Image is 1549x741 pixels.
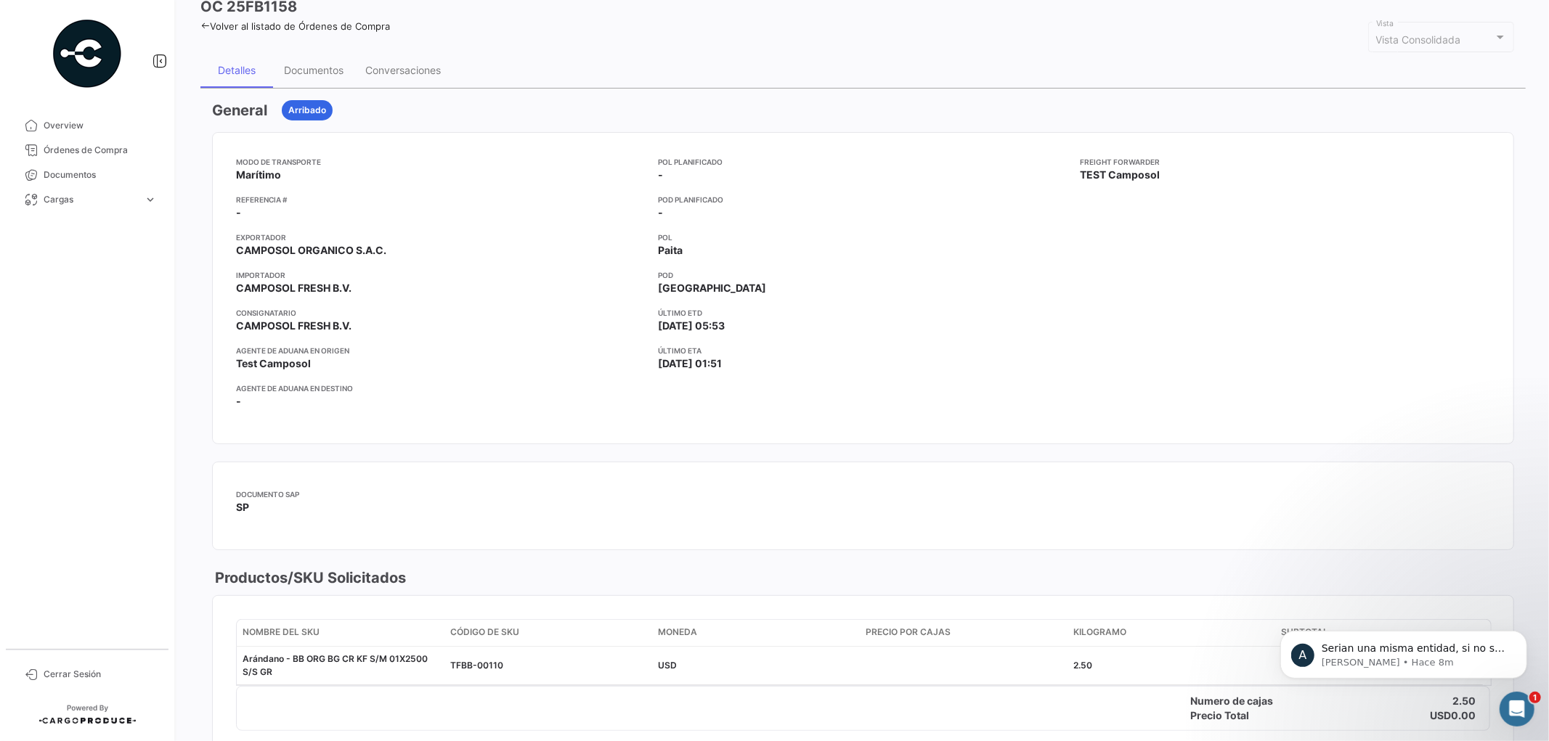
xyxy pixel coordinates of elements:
a: Órdenes de Compra [12,138,163,163]
h3: Productos/SKU Solicitados [212,568,406,588]
span: [DATE] 05:53 [658,319,725,333]
span: Marítimo [236,168,281,182]
a: Documentos [12,163,163,187]
div: joined the conversation [81,267,229,280]
h4: Precio Total [1190,708,1288,723]
span: [GEOGRAPHIC_DATA] [658,281,766,295]
button: Selector de emoji [23,475,34,487]
div: Las respuestas te llegarán aquí y por correo electrónico:✉️[EMAIL_ADDRESS][DOMAIN_NAME]Nuestro ti... [12,142,238,253]
span: Kilogramo [1073,626,1126,639]
div: Lenita dice… [12,57,279,142]
div: Andrielle • Hace 8m [23,393,113,402]
app-card-info-title: Importador [236,269,646,281]
button: Adjuntar un archivo [69,475,81,487]
span: - [236,394,241,409]
button: go back [9,6,37,33]
div: Buenas tardes [PERSON_NAME] [23,306,184,321]
div: Hola Una consulta Según su sistema en que se diferencia el importador del consiganatario? [64,65,267,122]
iframe: Intercom notifications mensaje [1259,600,1549,702]
span: TEST Camposol [1080,168,1160,182]
span: expand_more [144,193,157,206]
datatable-header-cell: Nombre del SKU [237,620,444,646]
span: CAMPOSOL ORGANICO S.A.C. [236,243,386,258]
app-card-info-title: Agente de Aduana en Destino [236,382,646,394]
div: Detalles [218,64,256,76]
app-card-info-title: Referencia # [236,194,646,205]
app-card-info-title: Agente de Aduana en Origen [236,345,646,356]
span: SP [236,501,249,513]
div: Profile image for Andrielle [62,266,76,281]
span: TFBB-00110 [450,660,503,671]
div: Andrielle dice… [12,298,279,331]
datatable-header-cell: Moneda [652,620,860,646]
span: Precio por Cajas [866,626,951,639]
button: Start recording [92,475,104,487]
span: 1 [1529,692,1541,703]
div: Las respuestas te llegarán aquí y por correo electrónico: ✉️ [23,151,227,208]
div: Buenas tardes [PERSON_NAME] [12,298,195,329]
div: Andrielle dice… [12,264,279,298]
app-card-info-title: POD Planificado [658,194,1068,205]
span: Paita [658,243,683,258]
app-card-info-title: Consignatario [236,307,646,319]
span: Órdenes de Compra [44,144,157,157]
span: Test Camposol [236,356,311,371]
div: Serian una misma entidad, si no se especifica un consignatario, se repite el nombre del importado... [12,331,238,391]
p: Activo en los últimos 15m [70,18,192,33]
a: Overview [12,113,163,138]
app-card-info-title: POL Planificado [658,156,1068,168]
span: Cargas [44,193,138,206]
div: Serian una misma entidad, si no se especifica un consignatario, se repite el nombre del importador [23,340,227,382]
span: Moneda [658,626,697,639]
app-card-info-title: Exportador [236,232,646,243]
div: Nuestro tiempo de respuesta habitual 🕒 [23,216,227,244]
span: - [658,168,663,182]
datatable-header-cell: Código de SKU [444,620,652,646]
div: Profile image for Andrielle [41,8,65,31]
h3: General [212,100,267,120]
div: Cerrar [255,6,281,32]
span: Documentos [44,168,157,181]
div: 2.50 [1073,659,1269,672]
b: [EMAIL_ADDRESS][DOMAIN_NAME] [23,181,139,207]
app-card-info-title: Documento SAP [236,488,863,500]
div: HolaUna consultaSegún su sistema en que se diferencia el importador del consiganatario? [52,57,279,131]
div: Conversaciones [365,64,441,76]
span: - [236,205,241,220]
span: CAMPOSOL FRESH B.V. [236,281,351,295]
button: Inicio [227,6,255,33]
h4: 0.00 [1451,708,1476,723]
a: Volver al listado de Órdenes de Compra [200,20,390,32]
div: Andrielle dice… [12,331,279,423]
span: [DATE] 01:51 [658,356,722,371]
span: Arándano - BB ORG BG CR KF S/M 01X2500 S/S GR [243,653,428,677]
b: menos de 1 hora [36,230,131,242]
div: Operator dice… [12,142,279,264]
button: Selector de gif [46,475,57,487]
h1: Andrielle [70,7,122,18]
mat-select-trigger: Vista Consolidada [1376,33,1461,46]
span: - [658,205,663,220]
app-card-info-title: POL [658,232,1068,243]
span: Cerrar Sesión [44,668,157,681]
button: Enviar un mensaje… [249,470,272,493]
span: Overview [44,119,157,132]
app-card-info-title: POD [658,269,1068,281]
h4: Numero de cajas [1190,694,1288,708]
span: USD [658,660,677,671]
div: Documentos [284,64,343,76]
iframe: Intercom live chat [1500,692,1534,726]
app-card-info-title: Último ETA [658,345,1068,356]
app-card-info-title: Freight Forwarder [1080,156,1490,168]
img: powered-by.png [51,17,123,90]
b: Andrielle [81,269,125,279]
span: Nombre del SKU [243,626,320,639]
app-card-info-title: Modo de Transporte [236,156,646,168]
h4: USD [1430,708,1451,723]
textarea: Escribe un mensaje... [12,445,278,470]
app-card-info-title: Último ETD [658,307,1068,319]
